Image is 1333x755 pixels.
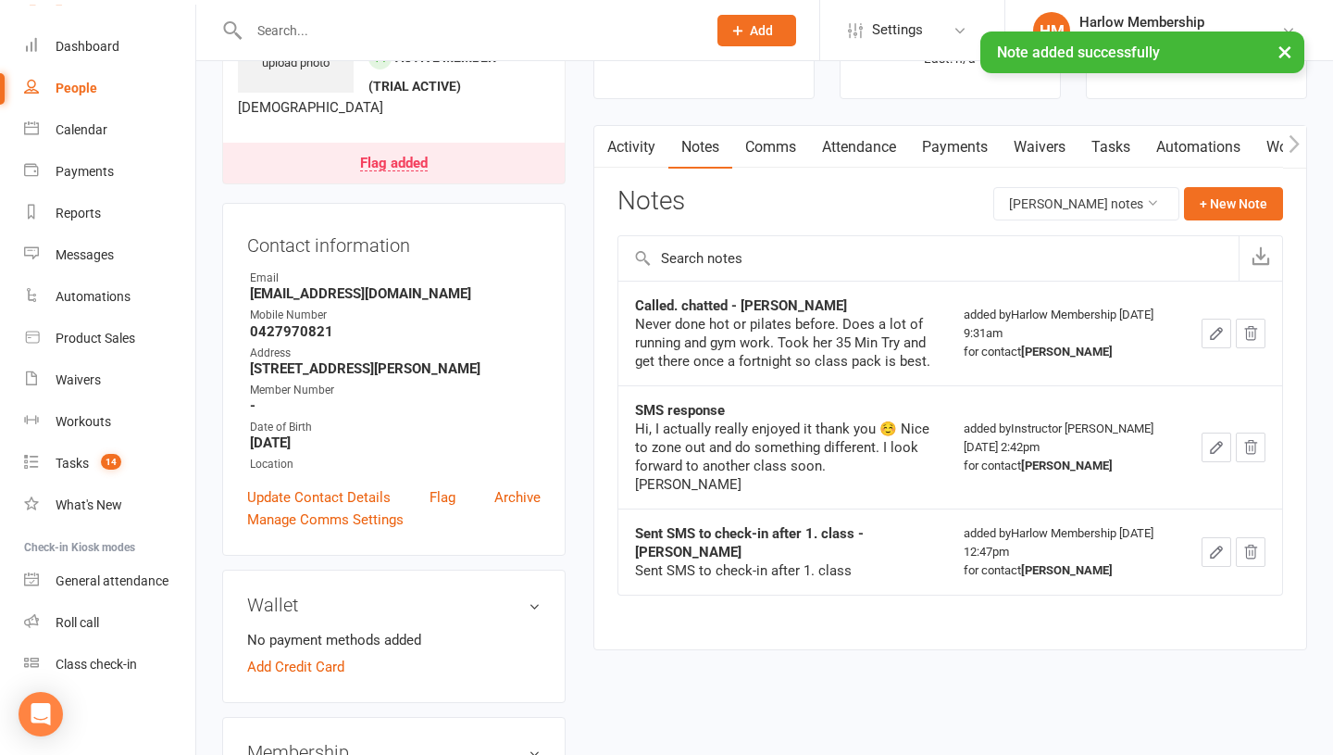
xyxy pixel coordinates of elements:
a: Reports [24,193,195,234]
a: Attendance [809,126,909,169]
a: What's New [24,484,195,526]
span: [DEMOGRAPHIC_DATA] [238,99,383,116]
div: Never done hot or pilates before. Does a lot of running and gym work. Took her 35 Min Try and get... [635,315,931,371]
strong: [PERSON_NAME] [1021,459,1113,472]
div: added by Harlow Membership [DATE] 12:47pm [964,524,1168,580]
div: Sent SMS to check-in after 1. class [635,561,931,580]
a: Automations [1143,126,1253,169]
a: Calendar [24,109,195,151]
a: Automations [24,276,195,318]
div: Payments [56,164,114,179]
button: [PERSON_NAME] notes [993,187,1179,220]
h3: Contact information [247,228,541,256]
a: Messages [24,234,195,276]
div: Open Intercom Messenger [19,692,63,736]
div: Automations [56,289,131,304]
a: Add Credit Card [247,656,344,678]
li: No payment methods added [247,629,541,651]
span: Add [750,23,773,38]
div: Messages [56,247,114,262]
a: Manage Comms Settings [247,509,404,531]
strong: [EMAIL_ADDRESS][DOMAIN_NAME] [250,285,541,302]
div: General attendance [56,573,168,588]
a: Payments [24,151,195,193]
div: Hi, I actually really enjoyed it thank you ☺️ Nice to zone out and do something different. I look... [635,420,931,494]
strong: [DATE] [250,434,541,451]
div: Calendar [56,122,107,137]
span: Active member (trial active) [368,50,496,94]
div: Waivers [56,372,101,387]
button: Add [717,15,796,46]
a: Activity [594,126,668,169]
div: for contact [964,343,1168,361]
a: People [24,68,195,109]
a: General attendance kiosk mode [24,560,195,602]
div: Date of Birth [250,419,541,436]
strong: [PERSON_NAME] [1021,345,1113,359]
div: for contact [964,561,1168,580]
strong: Sent SMS to check-in after 1. class - [PERSON_NAME] [635,525,864,560]
a: Update Contact Details [247,486,391,509]
div: Mobile Number [250,307,541,324]
a: Waivers [1001,126,1078,169]
div: Workouts [56,414,111,429]
div: added by Harlow Membership [DATE] 9:31am [964,306,1168,361]
div: for contact [964,457,1168,475]
div: Reports [56,206,101,220]
a: Class kiosk mode [24,644,195,686]
div: Note added successfully [980,31,1304,73]
div: Member Number [250,382,541,399]
a: Waivers [24,359,195,401]
strong: 0427970821 [250,323,541,340]
a: Dashboard [24,26,195,68]
div: Flag added [360,157,428,171]
div: Location [250,456,541,473]
span: Settings [872,9,923,51]
button: × [1268,31,1302,71]
strong: SMS response [635,402,725,419]
strong: [PERSON_NAME] [1021,563,1113,577]
a: Roll call [24,602,195,644]
div: People [56,81,97,95]
a: Flag [430,486,455,509]
a: Payments [909,126,1001,169]
a: Product Sales [24,318,195,359]
a: Workouts [24,401,195,443]
input: Search notes [618,236,1239,281]
span: 14 [101,454,121,470]
div: Product Sales [56,331,135,346]
input: Search... [243,18,693,44]
div: Harlow Membership [1079,14,1281,31]
h3: Wallet [247,595,541,615]
a: Tasks [1078,126,1143,169]
div: Roll call [56,615,99,630]
div: Harlow Hot Yoga, Pilates and Barre [1079,31,1281,47]
div: What's New [56,497,122,512]
div: HM [1033,12,1070,49]
a: Tasks 14 [24,443,195,484]
div: Address [250,345,541,362]
strong: - [250,397,541,414]
div: Class check-in [56,657,137,672]
div: added by Instructor [PERSON_NAME] [DATE] 2:42pm [964,420,1168,475]
a: Archive [494,486,541,509]
h3: Notes [617,187,685,220]
strong: Called. chatted - [PERSON_NAME] [635,297,847,314]
div: Email [250,270,541,287]
strong: [STREET_ADDRESS][PERSON_NAME] [250,360,541,377]
div: Tasks [56,456,89,471]
button: + New Note [1184,187,1283,220]
a: Notes [668,126,732,169]
a: Comms [732,126,809,169]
